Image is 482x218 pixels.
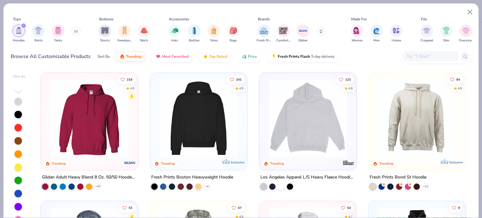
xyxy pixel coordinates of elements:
[423,185,428,189] span: + 12
[100,38,110,43] span: Shorts
[206,185,209,189] span: + 9
[420,24,433,43] div: filter for Cropped
[276,24,291,43] div: filter for Comfort Colors
[118,75,136,84] button: Like
[239,86,244,91] div: 4.8
[278,54,310,59] span: Fresh Prints Flash
[276,38,291,43] span: Comfort Colors
[138,24,150,43] div: filter for Skirts
[156,79,241,157] img: 91acfc32-fd48-4d6b-bdad-a4c1a30ac3fc
[279,26,288,35] img: Comfort Colors Image
[230,27,237,34] img: Bags Image
[443,38,449,43] span: Slim
[348,86,353,91] div: 4.8
[42,173,137,181] div: Gildan Adult Heavy Blend 8 Oz. 50/50 Hooded Sweatshirt
[276,24,291,43] button: filter button
[297,24,309,43] button: filter button
[449,203,463,212] button: Like
[370,173,426,181] div: Fresh Prints Bond St Hoodie
[32,24,45,43] div: filter for Shirts
[52,24,64,43] div: filter for Tanks
[311,53,335,60] span: 5 day delivery
[227,24,240,43] div: filter for Bags
[203,54,208,59] img: TopRated.gif
[271,54,276,59] img: flash.gif
[121,27,128,34] img: Sweatpants Image
[120,203,136,212] button: Like
[209,54,227,59] span: Top Rated
[257,38,271,43] span: Fresh Prints
[259,26,269,35] img: Fresh Prints Image
[126,54,141,59] span: Trending
[297,24,309,43] div: filter for Gildan
[141,27,148,34] img: Skirts Image
[420,38,433,43] span: Cropped
[15,27,22,34] img: Hoodies Image
[350,79,435,157] img: 7a261990-f1c3-47fe-abf2-b94cf530bb8d
[115,51,146,62] button: Trending
[370,24,383,43] button: filter button
[345,78,351,81] span: 123
[456,78,460,81] span: 94
[351,38,363,43] span: Women
[406,53,454,60] input: Try "T-Shirt"
[238,206,242,209] span: 67
[210,38,218,43] span: Totes
[35,27,42,34] img: Shirts Image
[267,51,339,62] button: Fresh Prints Flash5 day delivery
[449,160,463,164] span: Exclusive
[156,54,161,59] img: most_fav.gif
[207,24,220,43] div: filter for Totes
[298,26,308,35] img: Gildan Image
[101,27,109,34] img: Shorts Image
[257,24,271,43] div: filter for Fresh Prints
[130,86,135,91] div: 4.8
[440,24,453,43] div: filter for Slim
[464,6,476,18] button: Close
[351,24,363,43] button: filter button
[168,24,181,43] button: filter button
[117,24,132,43] div: filter for Sweatpants
[447,75,463,84] button: Like
[459,24,473,43] div: filter for Oversized
[459,24,473,43] button: filter button
[162,54,189,59] span: Most Favorited
[34,38,43,43] span: Shirts
[390,24,403,43] div: filter for Unisex
[96,185,100,189] span: + 37
[138,24,150,43] button: filter button
[99,24,111,43] div: filter for Shorts
[462,27,469,34] img: Oversized Image
[373,27,380,34] img: Men Image
[373,38,380,43] span: Men
[171,38,178,43] span: Hats
[258,16,270,22] div: Brands
[237,51,262,62] button: Price
[420,24,433,43] button: filter button
[117,38,132,43] span: Sweatpants
[120,54,125,59] img: trending.gif
[231,160,244,164] span: Exclusive
[347,206,351,209] span: 64
[248,54,257,59] span: Price
[117,24,132,43] button: filter button
[336,75,354,84] button: Like
[228,203,245,212] button: Like
[458,86,462,91] div: 4.8
[351,24,363,43] div: filter for Women
[55,27,62,34] img: Tanks Image
[370,24,383,43] div: filter for Men
[207,24,220,43] button: filter button
[168,24,181,43] div: filter for Hats
[99,24,111,43] button: filter button
[189,38,200,43] span: Bottles
[169,16,189,22] div: Accessories
[13,24,25,43] button: filter button
[13,38,25,43] span: Hoodies
[151,173,233,181] div: Fresh Prints Boston Heavyweight Hoodie
[191,27,198,34] img: Bottles Image
[98,54,110,59] div: Sort By
[298,38,308,43] span: Gildan
[54,38,62,43] span: Tanks
[421,16,427,22] div: Fits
